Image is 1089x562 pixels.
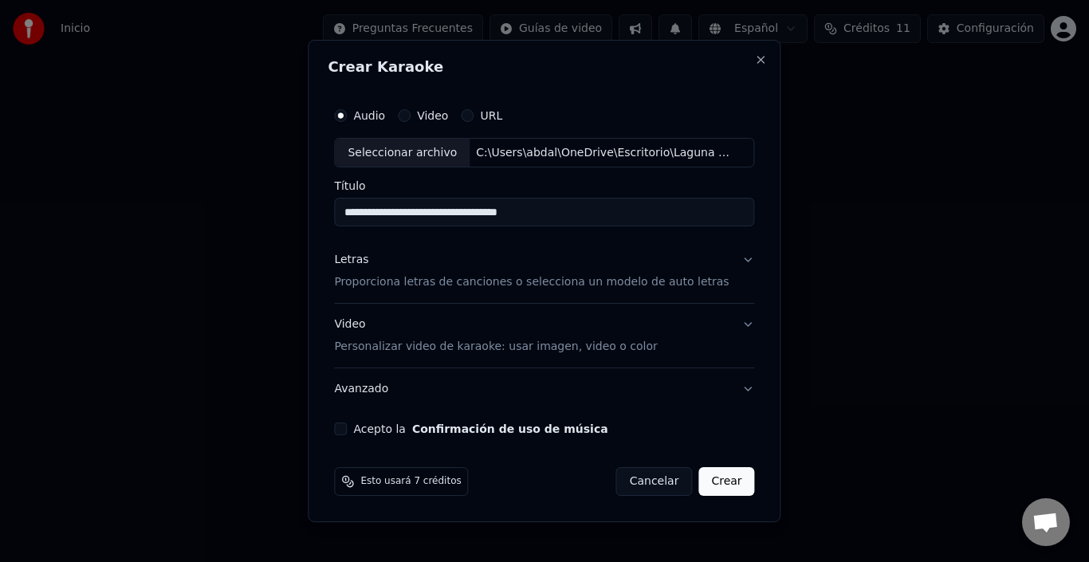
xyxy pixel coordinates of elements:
[334,305,754,368] button: VideoPersonalizar video de karaoke: usar imagen, video o color
[328,60,761,74] h2: Crear Karaoke
[480,110,502,121] label: URL
[335,139,470,167] div: Seleccionar archivo
[353,110,385,121] label: Audio
[412,423,608,434] button: Acepto la
[334,317,657,356] div: Video
[334,368,754,410] button: Avanzado
[334,240,754,304] button: LetrasProporciona letras de canciones o selecciona un modelo de auto letras
[417,110,448,121] label: Video
[334,275,729,291] p: Proporciona letras de canciones o selecciona un modelo de auto letras
[334,339,657,355] p: Personalizar video de karaoke: usar imagen, video o color
[353,423,607,434] label: Acepto la
[360,475,461,488] span: Esto usará 7 créditos
[334,253,368,269] div: Letras
[334,181,754,192] label: Título
[470,145,741,161] div: C:\Users\abdal\OneDrive\Escritorio\Laguna Pai - Falsos Maestros (Karaoke).mp3
[616,467,693,496] button: Cancelar
[698,467,754,496] button: Crear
